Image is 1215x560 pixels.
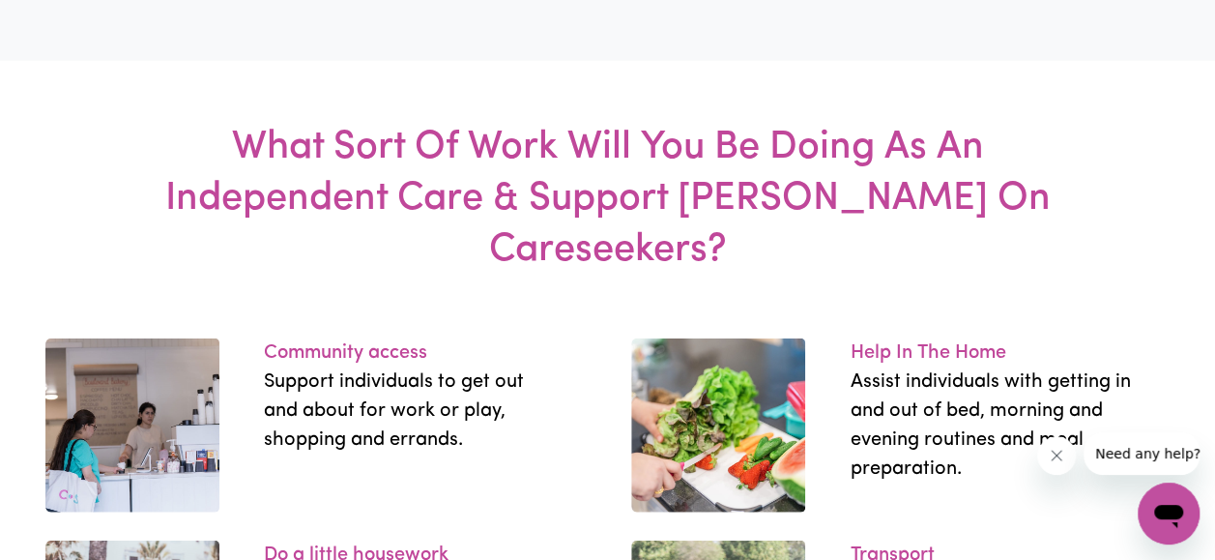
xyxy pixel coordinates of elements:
p: Support individuals to get out and about for work or play, shopping and errands. [264,368,548,455]
img: work-21.3fa7cca1.jpg [631,339,805,513]
p: Assist individuals with getting in and out of bed, morning and evening routines and meal preparat... [850,368,1134,484]
iframe: Message from company [1084,432,1200,475]
iframe: Button to launch messaging window [1138,483,1200,545]
img: work-11.e9fa299d.jpg [45,339,219,513]
h3: What Sort Of Work Will You Be Doing As An Independent Care & Support [PERSON_NAME] On Careseekers? [152,61,1063,339]
span: Need any help? [12,14,117,29]
p: Help In The Home [850,339,1134,368]
iframe: Close message [1037,436,1076,475]
p: Community access [264,339,548,368]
